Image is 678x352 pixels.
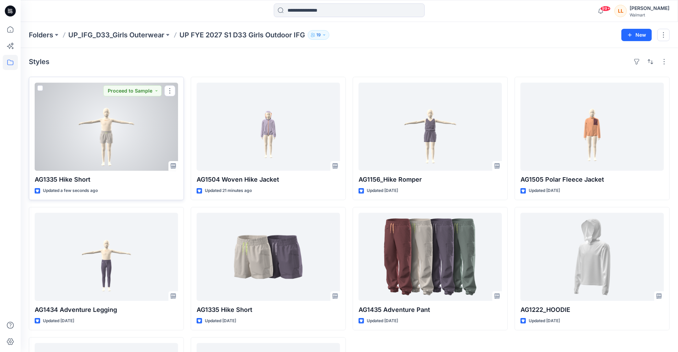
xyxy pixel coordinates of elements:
p: AG1504 Woven Hike Jacket [197,175,340,184]
div: LL [615,5,627,17]
h4: Styles [29,58,49,66]
a: AG1335 Hike Short [35,83,178,171]
p: AG1156_Hike Romper [359,175,502,184]
p: Updated 21 minutes ago [205,187,252,194]
p: Updated [DATE] [529,317,560,325]
p: AG1222_HOODIE [521,305,664,315]
a: UP_IFG_D33_Girls Outerwear [68,30,164,40]
p: AG1335 Hike Short [35,175,178,184]
p: AG1505 Polar Fleece Jacket [521,175,664,184]
a: AG1434 Adventure Legging [35,213,178,301]
a: AG1504 Woven Hike Jacket [197,83,340,171]
p: Updated [DATE] [367,187,398,194]
p: Updated [DATE] [529,187,560,194]
a: AG1435 Adventure Pant [359,213,502,301]
div: Walmart [630,12,669,17]
button: 19 [308,30,329,40]
p: Updated [DATE] [43,317,74,325]
a: AG1505 Polar Fleece Jacket [521,83,664,171]
a: AG1335 Hike Short [197,213,340,301]
p: UP FYE 2027 S1 D33 Girls Outdoor IFG [179,30,305,40]
p: Updated a few seconds ago [43,187,98,194]
p: Updated [DATE] [205,317,236,325]
p: Updated [DATE] [367,317,398,325]
a: Folders [29,30,53,40]
p: AG1435 Adventure Pant [359,305,502,315]
p: AG1434 Adventure Legging [35,305,178,315]
p: AG1335 Hike Short [197,305,340,315]
p: 19 [316,31,321,39]
div: [PERSON_NAME] [630,4,669,12]
a: AG1156_Hike Romper [359,83,502,171]
button: New [621,29,652,41]
span: 99+ [600,6,611,11]
a: AG1222_HOODIE [521,213,664,301]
